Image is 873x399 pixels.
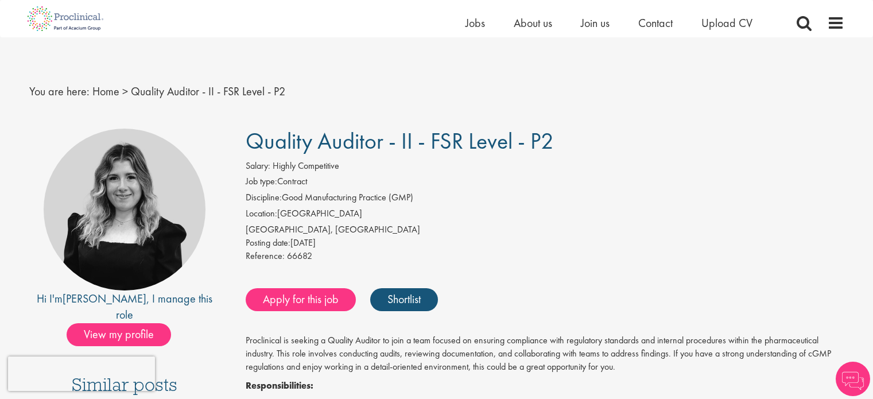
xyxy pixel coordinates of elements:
[29,84,90,99] span: You are here:
[246,207,277,220] label: Location:
[273,160,339,172] span: Highly Competitive
[246,126,554,156] span: Quality Auditor - II - FSR Level - P2
[246,237,844,250] div: [DATE]
[246,250,285,263] label: Reference:
[246,191,282,204] label: Discipline:
[581,16,610,30] a: Join us
[29,290,220,323] div: Hi I'm , I manage this role
[246,160,270,173] label: Salary:
[246,288,356,311] a: Apply for this job
[246,237,290,249] span: Posting date:
[67,323,171,346] span: View my profile
[131,84,285,99] span: Quality Auditor - II - FSR Level - P2
[465,16,485,30] a: Jobs
[370,288,438,311] a: Shortlist
[122,84,128,99] span: >
[246,175,277,188] label: Job type:
[246,191,844,207] li: Good Manufacturing Practice (GMP)
[246,379,313,392] strong: Responsibilities:
[836,362,870,396] img: Chatbot
[44,129,205,290] img: imeage of recruiter Molly Colclough
[638,16,673,30] a: Contact
[8,357,155,391] iframe: reCAPTCHA
[701,16,752,30] a: Upload CV
[246,334,844,374] p: Proclinical is seeking a Quality Auditor to join a team focused on ensuring compliance with regul...
[67,326,183,340] a: View my profile
[514,16,552,30] a: About us
[287,250,312,262] span: 66682
[92,84,119,99] a: breadcrumb link
[246,175,844,191] li: Contract
[63,291,146,306] a: [PERSON_NAME]
[246,207,844,223] li: [GEOGRAPHIC_DATA]
[246,223,844,237] div: [GEOGRAPHIC_DATA], [GEOGRAPHIC_DATA]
